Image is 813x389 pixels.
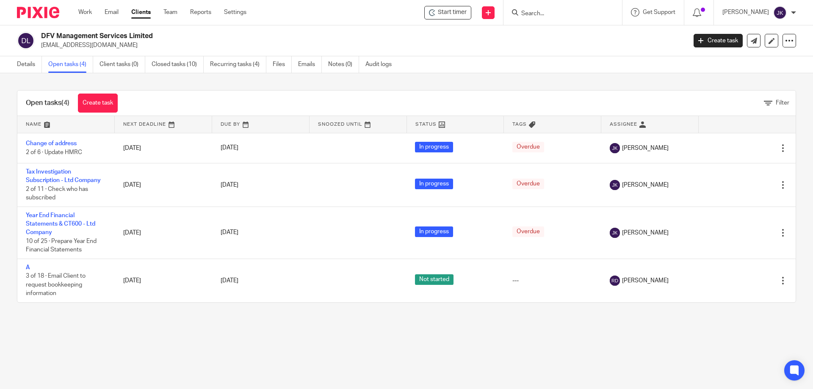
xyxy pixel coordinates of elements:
span: Snoozed Until [318,122,362,127]
a: Audit logs [365,56,398,73]
input: Search [520,10,597,18]
a: Create task [694,34,743,47]
a: Recurring tasks (4) [210,56,266,73]
span: [DATE] [221,145,238,151]
span: Overdue [512,142,544,152]
p: [PERSON_NAME] [722,8,769,17]
span: [PERSON_NAME] [622,181,669,189]
span: Overdue [512,179,544,189]
td: [DATE] [115,133,212,163]
a: Client tasks (0) [100,56,145,73]
a: A [26,265,30,270]
a: Notes (0) [328,56,359,73]
span: Start timer [438,8,467,17]
td: [DATE] [115,259,212,302]
span: 10 of 25 · Prepare Year End Financial Statements [26,238,97,253]
span: Status [415,122,437,127]
td: [DATE] [115,163,212,207]
a: Email [105,8,119,17]
a: Work [78,8,92,17]
a: Open tasks (4) [48,56,93,73]
span: In progress [415,179,453,189]
a: Clients [131,8,151,17]
div: --- [512,276,593,285]
a: Closed tasks (10) [152,56,204,73]
img: svg%3E [610,228,620,238]
div: DFV Management Services Limited [424,6,471,19]
span: (4) [61,99,69,106]
img: svg%3E [610,180,620,190]
h2: DFV Management Services Limited [41,32,553,41]
p: [EMAIL_ADDRESS][DOMAIN_NAME] [41,41,681,50]
span: [PERSON_NAME] [622,144,669,152]
span: [PERSON_NAME] [622,229,669,237]
span: 2 of 6 · Update HMRC [26,149,82,155]
img: svg%3E [773,6,787,19]
a: Emails [298,56,322,73]
img: svg%3E [610,276,620,286]
a: Year End Financial Statements & CT600 - Ltd Company [26,212,95,236]
a: Settings [224,8,246,17]
span: Tags [512,122,527,127]
td: [DATE] [115,207,212,259]
a: Details [17,56,42,73]
h1: Open tasks [26,99,69,108]
span: 2 of 11 · Check who has subscribed [26,186,88,201]
a: Reports [190,8,211,17]
a: Team [163,8,177,17]
span: Overdue [512,226,544,237]
span: [DATE] [221,230,238,236]
a: Files [273,56,292,73]
a: Create task [78,94,118,113]
span: 3 of 18 · Email Client to request bookkeeping information [26,273,86,296]
span: [PERSON_NAME] [622,276,669,285]
img: svg%3E [17,32,35,50]
span: [DATE] [221,278,238,284]
span: Filter [776,100,789,106]
img: Pixie [17,7,59,18]
a: Change of address [26,141,77,146]
span: In progress [415,142,453,152]
span: [DATE] [221,182,238,188]
a: Tax Investigation Subscription - Ltd Company [26,169,101,183]
span: In progress [415,226,453,237]
img: svg%3E [610,143,620,153]
span: Get Support [643,9,675,15]
span: Not started [415,274,454,285]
